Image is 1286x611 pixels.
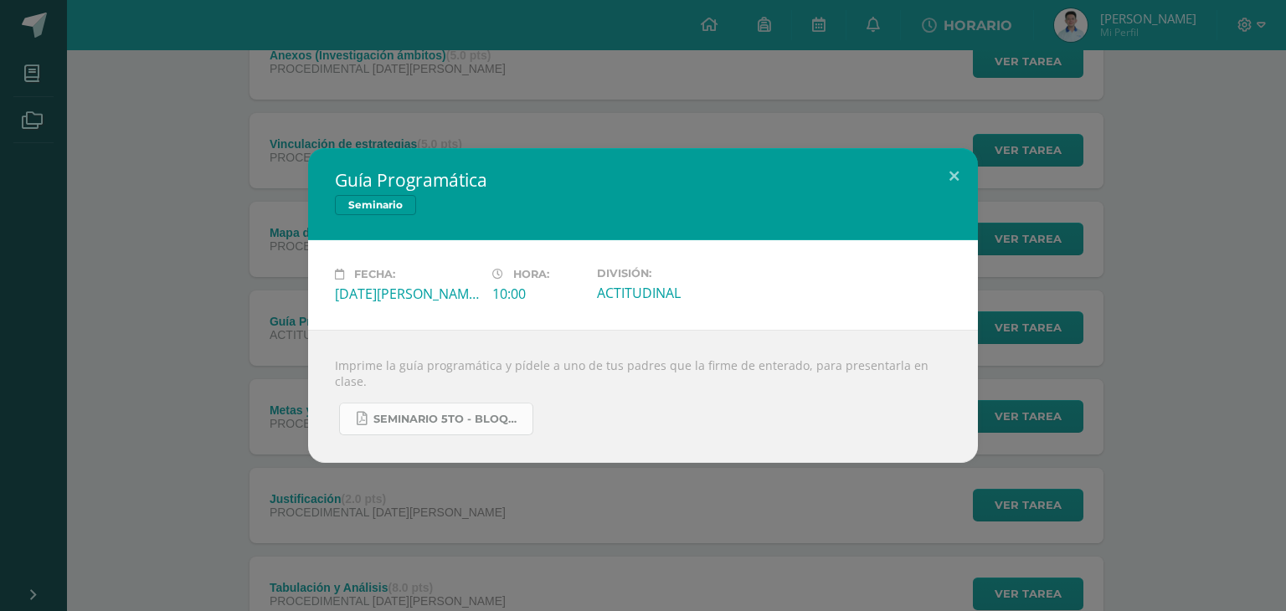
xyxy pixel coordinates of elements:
div: [DATE][PERSON_NAME] [335,285,479,303]
span: Fecha: [354,268,395,280]
span: Seminario 5to - Bloque 2 - 2025.pdf [373,413,524,426]
label: División: [597,267,741,280]
div: ACTITUDINAL [597,284,741,302]
span: Hora: [513,268,549,280]
div: Imprime la guía programática y pídele a uno de tus padres que la firme de enterado, para presenta... [308,330,978,463]
span: Seminario [335,195,416,215]
a: Seminario 5to - Bloque 2 - 2025.pdf [339,403,533,435]
button: Close (Esc) [930,148,978,205]
div: 10:00 [492,285,584,303]
h2: Guía Programática [335,168,951,192]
